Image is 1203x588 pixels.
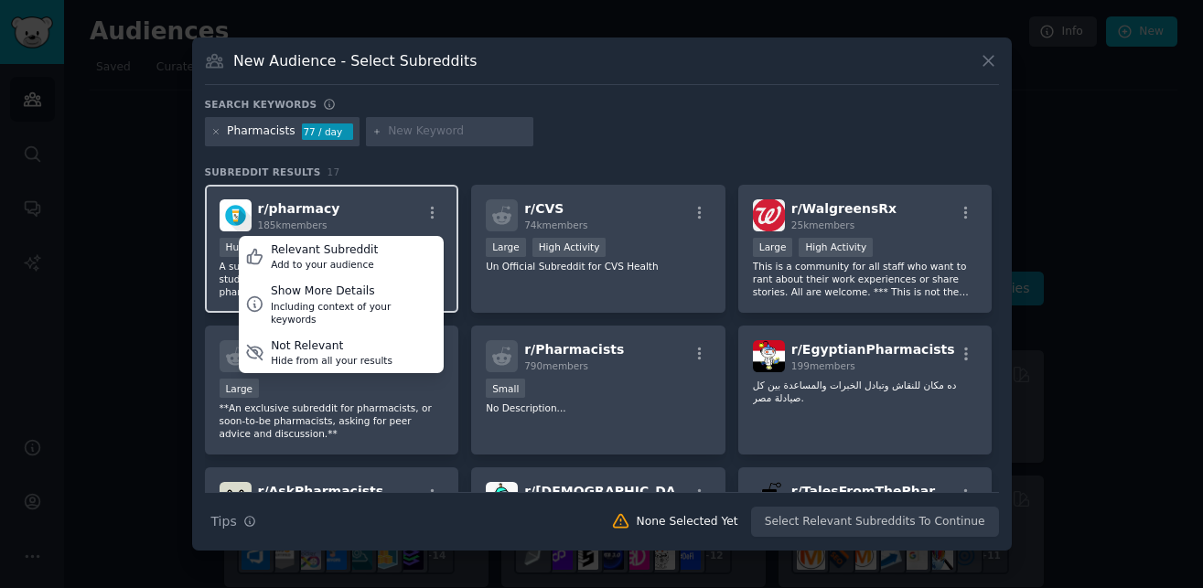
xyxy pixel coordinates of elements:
div: Large [486,238,526,257]
img: AskPharmacists [220,482,252,514]
span: Tips [211,512,237,531]
p: A subreddit for pharmacists, pharmacy students, techs, and anyone else in the pharmaceutical indu... [220,260,445,298]
span: r/ WalgreensRx [791,201,897,216]
div: Hide from all your results [271,354,392,367]
p: This is a community for all staff who want to rant about their work experiences or share stories.... [753,260,978,298]
span: 74k members [524,219,587,230]
div: High Activity [799,238,873,257]
h3: New Audience - Select Subreddits [233,51,477,70]
div: Huge [220,238,258,257]
span: r/ pharmacy [258,201,340,216]
div: Add to your audience [271,258,378,271]
img: WalgreensRx [753,199,785,231]
div: Not Relevant [271,338,392,355]
img: pharmacy [220,199,252,231]
span: 185k members [258,219,328,230]
div: Including context of your keywords [271,300,437,326]
div: High Activity [532,238,607,257]
span: r/ CVS [524,201,564,216]
span: 25k members [791,219,854,230]
p: **An exclusive subreddit for pharmacists, or soon-to-be pharmacists, asking for peer advice and d... [220,401,445,440]
div: Show More Details [271,283,437,300]
img: EgyptianPharmacists [753,340,785,372]
span: r/ [DEMOGRAPHIC_DATA] [524,484,698,498]
div: Large [753,238,793,257]
p: No Description... [486,401,711,414]
img: EgyptPharmacists [486,482,518,514]
span: r/ Pharmacists [524,342,624,357]
span: Subreddit Results [205,166,321,178]
p: Un Official Subreddit for CVS Health [486,260,711,273]
button: Tips [205,506,263,538]
span: 790 members [524,360,588,371]
p: ده مكان للنقاش وتبادل الخبرات والمساعدة بين كل صيادلة مصر. [753,379,978,404]
input: New Keyword [388,123,527,140]
span: 199 members [791,360,855,371]
div: 77 / day [302,123,353,140]
div: Pharmacists [227,123,295,140]
img: TalesFromThePharmacy [753,482,785,514]
span: r/ EgyptianPharmacists [791,342,955,357]
div: Large [220,379,260,398]
div: Relevant Subreddit [271,242,378,259]
span: r/ AskPharmacists [258,484,384,498]
div: None Selected Yet [637,514,738,530]
div: Small [486,379,525,398]
span: 17 [328,166,340,177]
h3: Search keywords [205,98,317,111]
span: r/ TalesFromThePharmacy [791,484,973,498]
